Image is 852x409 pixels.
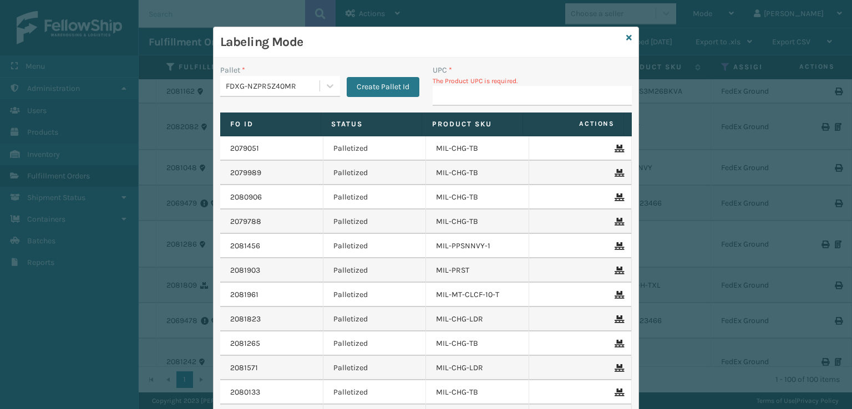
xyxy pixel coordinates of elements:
td: Palletized [323,356,427,380]
label: Product SKU [432,119,513,129]
h3: Labeling Mode [220,34,622,50]
a: 2081961 [230,289,258,300]
i: Remove From Pallet [615,315,621,323]
td: Palletized [323,307,427,331]
a: 2081823 [230,314,261,325]
i: Remove From Pallet [615,145,621,152]
i: Remove From Pallet [615,169,621,177]
button: Create Pallet Id [347,77,419,97]
a: 2081265 [230,338,260,349]
td: Palletized [323,209,427,234]
label: Fo Id [230,119,311,129]
td: MIL-CHG-LDR [426,307,529,331]
a: 2079788 [230,216,261,227]
td: Palletized [323,258,427,283]
td: Palletized [323,234,427,258]
a: 2081903 [230,265,260,276]
td: Palletized [323,136,427,161]
a: 2081571 [230,362,258,374]
i: Remove From Pallet [615,340,621,347]
i: Remove From Pallet [615,388,621,396]
p: The Product UPC is required. [433,76,632,86]
td: Palletized [323,283,427,307]
td: MIL-PPSNNVY-1 [426,234,529,258]
a: 2080133 [230,387,260,398]
label: Pallet [220,64,245,76]
span: Actions [526,115,621,133]
td: MIL-CHG-TB [426,185,529,209]
td: Palletized [323,331,427,356]
i: Remove From Pallet [615,267,621,274]
td: Palletized [323,185,427,209]
td: Palletized [323,161,427,185]
td: MIL-CHG-TB [426,331,529,356]
td: Palletized [323,380,427,405]
i: Remove From Pallet [615,242,621,250]
i: Remove From Pallet [615,364,621,372]
a: 2080906 [230,192,262,203]
td: MIL-CHG-LDR [426,356,529,380]
td: MIL-PRST [426,258,529,283]
td: MIL-MT-CLCF-10-T [426,283,529,307]
a: 2079989 [230,167,261,178]
a: 2081456 [230,241,260,252]
i: Remove From Pallet [615,193,621,201]
i: Remove From Pallet [615,291,621,299]
td: MIL-CHG-TB [426,161,529,185]
a: 2079051 [230,143,259,154]
label: Status [331,119,412,129]
label: UPC [433,64,452,76]
td: MIL-CHG-TB [426,136,529,161]
td: MIL-CHG-TB [426,209,529,234]
div: FDXG-NZPR5Z40MR [226,80,321,92]
td: MIL-CHG-TB [426,380,529,405]
i: Remove From Pallet [615,218,621,226]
